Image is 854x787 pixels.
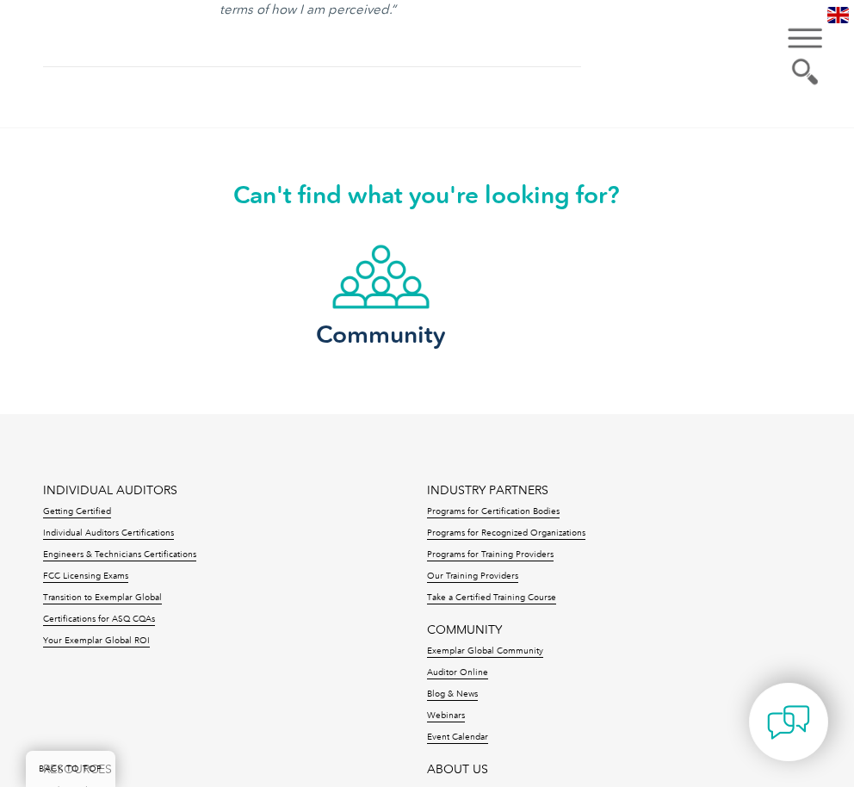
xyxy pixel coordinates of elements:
[427,549,554,561] a: Programs for Training Providers
[427,646,543,658] a: Exemplar Global Community
[43,592,162,604] a: Transition to Exemplar Global
[43,635,150,648] a: Your Exemplar Global ROI
[43,614,155,626] a: Certifications for ASQ CQAs
[427,689,478,701] a: Blog & News
[427,592,556,604] a: Take a Certified Training Course
[331,244,430,310] img: icon-community.webp
[427,623,502,637] a: COMMUNITY
[427,571,518,583] a: Our Training Providers
[427,483,548,498] a: INDUSTRY PARTNERS
[827,7,849,23] img: en
[43,549,196,561] a: Engineers & Technicians Certifications
[43,506,111,518] a: Getting Certified
[427,762,488,777] a: ABOUT US
[43,528,174,540] a: Individual Auditors Certifications
[427,528,585,540] a: Programs for Recognized Organizations
[43,571,128,583] a: FCC Licensing Exams
[427,667,488,679] a: Auditor Online
[310,324,451,345] h3: Community
[43,180,812,209] h2: Can't find what you're looking for?
[427,732,488,744] a: Event Calendar
[26,751,115,787] a: BACK TO TOP
[427,710,465,722] a: Webinars
[427,506,560,518] a: Programs for Certification Bodies
[43,483,177,498] a: INDIVIDUAL AUDITORS
[294,244,467,345] a: Community
[767,701,810,744] img: contact-chat.png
